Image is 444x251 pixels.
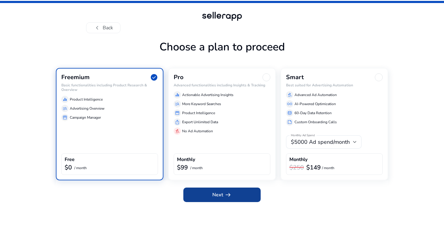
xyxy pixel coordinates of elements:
[286,74,304,81] h3: Smart
[70,115,101,120] p: Campaign Manager
[65,157,75,163] h4: Free
[174,74,184,81] h3: Pro
[61,83,158,92] h6: Basic functionalities including Product Research & Overview
[175,92,180,97] span: equalizer
[56,40,388,68] h1: Choose a plan to proceed
[289,157,307,163] h4: Monthly
[65,163,72,172] b: $0
[175,129,180,134] span: gavel
[86,22,121,33] button: chevron_leftBack
[183,188,261,202] button: Nextarrow_right_alt
[224,191,232,198] span: arrow_right_alt
[63,106,67,111] span: manage_search
[70,97,103,102] p: Product Intelligence
[306,163,321,172] b: $149
[287,111,292,115] span: database
[150,73,158,81] span: check_circle
[212,191,232,198] span: Next
[190,166,203,170] p: / month
[175,111,180,115] span: storefront
[174,83,270,87] h6: Advanced functionalities including Insights & Tracking
[322,166,334,170] p: / month
[294,101,336,107] p: AI-Powered Optimization
[177,157,195,163] h4: Monthly
[287,92,292,97] span: gavel
[175,120,180,124] span: ios_share
[294,92,337,98] p: Advanced Ad Automation
[287,101,292,106] span: all_inclusive
[286,83,383,87] h6: Best suited for Advertising Automation
[63,115,67,120] span: storefront
[287,120,292,124] span: summarize
[94,24,101,31] span: chevron_left
[182,110,215,116] p: Product Intelligence
[70,106,105,111] p: Advertising Overview
[74,166,87,170] p: / month
[182,119,218,125] p: Export Unlimited Data
[175,101,180,106] span: manage_search
[182,101,221,107] p: More Keyword Searches
[182,128,213,134] p: No Ad Automation
[63,97,67,102] span: equalizer
[289,164,304,171] h3: $250
[182,92,233,98] p: Actionable Advertising Insights
[61,74,90,81] h3: Freemium
[291,134,315,138] mat-label: Monthly Ad Spend
[291,138,350,146] span: $5000 Ad spend/month
[177,163,188,172] b: $99
[294,110,332,116] p: 60-Day Data Retention
[294,119,337,125] p: Custom Onboarding Calls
